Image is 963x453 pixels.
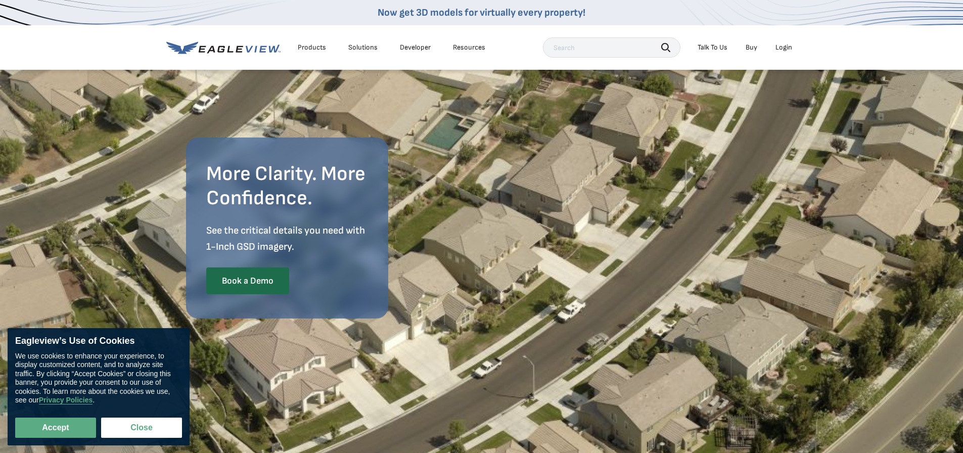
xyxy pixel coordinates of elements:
[378,7,585,19] a: Now get 3D models for virtually every property!
[15,336,182,347] div: Eagleview’s Use of Cookies
[206,222,368,255] p: See the critical details you need with 1-Inch GSD imagery.
[15,352,182,405] div: We use cookies to enhance your experience, to display customized content, and to analyze site tra...
[15,418,96,438] button: Accept
[698,43,727,52] div: Talk To Us
[298,43,326,52] div: Products
[453,43,485,52] div: Resources
[348,43,378,52] div: Solutions
[39,396,93,405] a: Privacy Policies
[101,418,182,438] button: Close
[543,37,680,58] input: Search
[206,267,289,295] a: Book a Demo
[746,43,757,52] a: Buy
[206,162,368,210] h2: More Clarity. More Confidence.
[400,43,431,52] a: Developer
[775,43,792,52] div: Login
